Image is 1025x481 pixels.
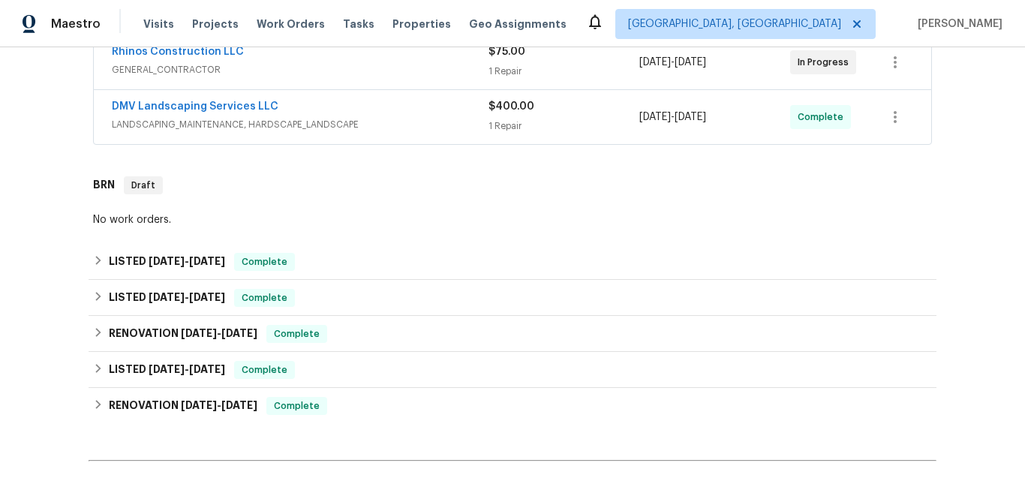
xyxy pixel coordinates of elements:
[125,178,161,193] span: Draft
[236,362,293,377] span: Complete
[143,17,174,32] span: Visits
[189,364,225,374] span: [DATE]
[639,110,706,125] span: -
[221,400,257,410] span: [DATE]
[181,328,257,338] span: -
[268,398,326,413] span: Complete
[221,328,257,338] span: [DATE]
[192,17,239,32] span: Projects
[112,117,488,132] span: LANDSCAPING_MAINTENANCE, HARDSCAPE_LANDSCAPE
[181,400,257,410] span: -
[181,400,217,410] span: [DATE]
[488,64,639,79] div: 1 Repair
[89,316,936,352] div: RENOVATION [DATE]-[DATE]Complete
[639,55,706,70] span: -
[109,289,225,307] h6: LISTED
[149,256,185,266] span: [DATE]
[149,256,225,266] span: -
[89,352,936,388] div: LISTED [DATE]-[DATE]Complete
[89,388,936,424] div: RENOVATION [DATE]-[DATE]Complete
[392,17,451,32] span: Properties
[51,17,101,32] span: Maestro
[488,101,534,112] span: $400.00
[112,62,488,77] span: GENERAL_CONTRACTOR
[89,280,936,316] div: LISTED [DATE]-[DATE]Complete
[469,17,567,32] span: Geo Assignments
[488,47,525,57] span: $75.00
[181,328,217,338] span: [DATE]
[628,17,841,32] span: [GEOGRAPHIC_DATA], [GEOGRAPHIC_DATA]
[93,212,932,227] div: No work orders.
[798,110,849,125] span: Complete
[109,397,257,415] h6: RENOVATION
[798,55,855,70] span: In Progress
[189,256,225,266] span: [DATE]
[639,112,671,122] span: [DATE]
[109,361,225,379] h6: LISTED
[675,112,706,122] span: [DATE]
[149,364,185,374] span: [DATE]
[675,57,706,68] span: [DATE]
[639,57,671,68] span: [DATE]
[236,290,293,305] span: Complete
[149,292,225,302] span: -
[189,292,225,302] span: [DATE]
[343,19,374,29] span: Tasks
[149,364,225,374] span: -
[268,326,326,341] span: Complete
[112,47,244,57] a: Rhinos Construction LLC
[89,161,936,209] div: BRN Draft
[257,17,325,32] span: Work Orders
[149,292,185,302] span: [DATE]
[109,253,225,271] h6: LISTED
[109,325,257,343] h6: RENOVATION
[488,119,639,134] div: 1 Repair
[93,176,115,194] h6: BRN
[912,17,1002,32] span: [PERSON_NAME]
[236,254,293,269] span: Complete
[89,244,936,280] div: LISTED [DATE]-[DATE]Complete
[112,101,278,112] a: DMV Landscaping Services LLC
